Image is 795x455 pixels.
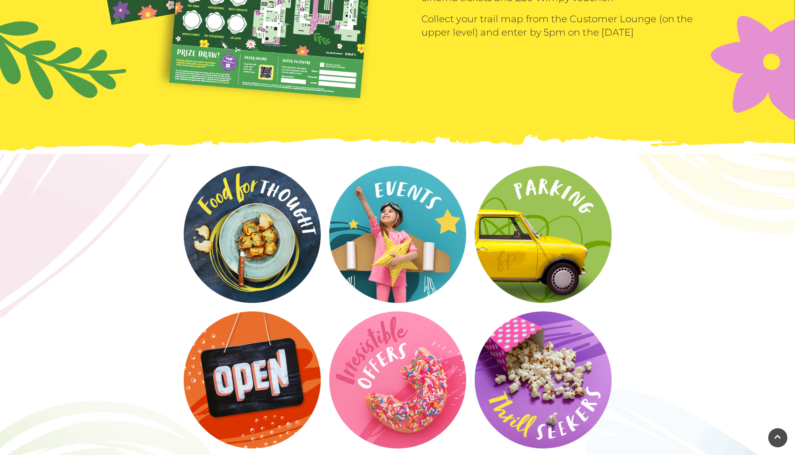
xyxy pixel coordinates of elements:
[472,309,614,451] img: Leisure at Festival Place
[181,163,323,306] img: Dining at Festival Place
[181,309,323,451] img: Opening Hours at Festival Place
[326,163,469,306] img: Events at Festival Place
[472,163,614,306] img: Parking your Car at Festival Place
[421,12,700,39] p: Collect your trail map from the Customer Lounge (on the upper level) and enter by 5pm on the [DATE]
[326,309,469,451] img: Offers at Festival Place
